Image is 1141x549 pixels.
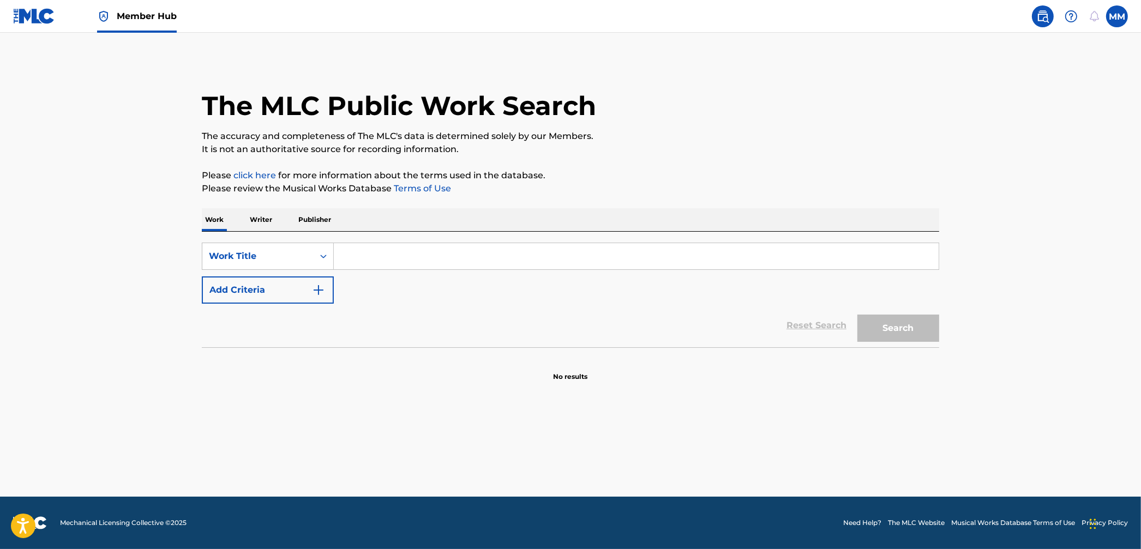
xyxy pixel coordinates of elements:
[888,518,945,528] a: The MLC Website
[202,89,596,122] h1: The MLC Public Work Search
[843,518,881,528] a: Need Help?
[1036,10,1049,23] img: search
[202,130,939,143] p: The accuracy and completeness of The MLC's data is determined solely by our Members.
[13,8,55,24] img: MLC Logo
[1086,497,1141,549] iframe: Chat Widget
[312,283,325,297] img: 9d2ae6d4665cec9f34b9.svg
[554,359,588,382] p: No results
[392,183,451,194] a: Terms of Use
[1065,10,1078,23] img: help
[202,276,334,304] button: Add Criteria
[1089,11,1100,22] div: Notifications
[117,10,177,22] span: Member Hub
[97,10,110,23] img: Top Rightsholder
[295,208,334,231] p: Publisher
[1106,5,1128,27] div: User Menu
[1032,5,1054,27] a: Public Search
[60,518,187,528] span: Mechanical Licensing Collective © 2025
[1090,508,1096,540] div: Drag
[951,518,1075,528] a: Musical Works Database Terms of Use
[202,169,939,182] p: Please for more information about the terms used in the database.
[247,208,275,231] p: Writer
[202,243,939,347] form: Search Form
[1082,518,1128,528] a: Privacy Policy
[13,516,47,529] img: logo
[202,143,939,156] p: It is not an authoritative source for recording information.
[202,182,939,195] p: Please review the Musical Works Database
[1060,5,1082,27] div: Help
[233,170,276,180] a: click here
[202,208,227,231] p: Work
[209,250,307,263] div: Work Title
